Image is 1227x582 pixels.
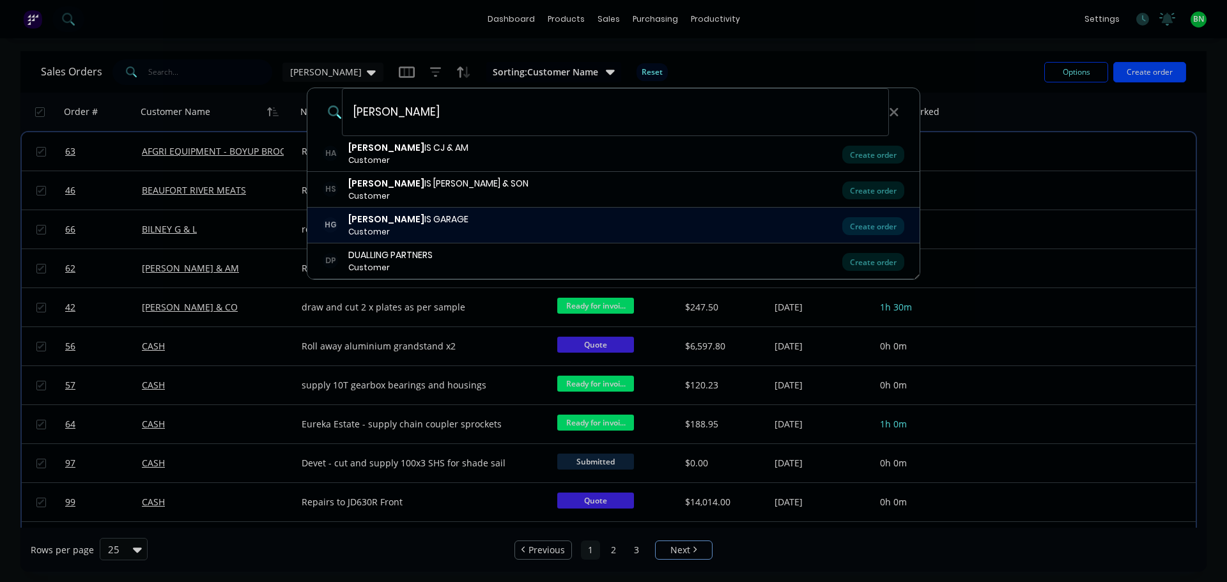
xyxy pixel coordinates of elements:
div: DUALLING PARTNERS [348,249,433,262]
div: HG [323,217,338,233]
div: IS CJ & AM [348,141,468,155]
div: Create order [842,253,904,271]
div: HS [323,181,338,197]
div: Create order [842,217,904,235]
b: [PERSON_NAME] [348,141,424,154]
div: Create order [842,146,904,164]
input: Enter a customer name to create a new order... [342,88,889,136]
div: Customer [348,155,468,166]
div: IS [PERSON_NAME] & SON [348,177,529,190]
div: Customer [348,190,529,202]
div: IS GARAGE [348,213,468,226]
b: [PERSON_NAME] [348,177,424,190]
b: [PERSON_NAME] [348,213,424,226]
div: Create order [842,181,904,199]
div: Customer [348,226,468,238]
div: Customer [348,262,433,273]
div: DP [323,253,338,268]
div: HA [323,146,338,161]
